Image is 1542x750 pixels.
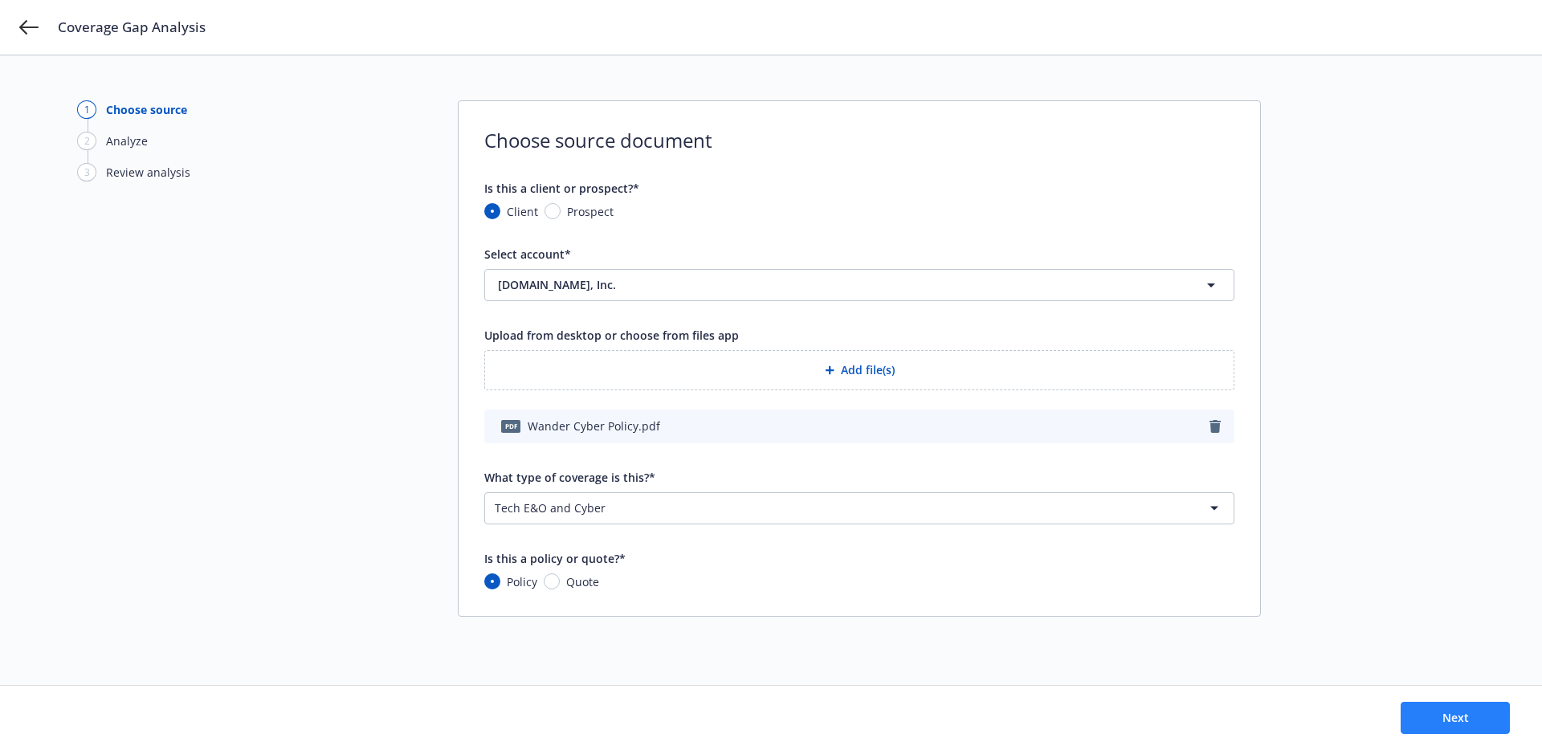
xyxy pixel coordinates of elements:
[484,551,626,566] span: Is this a policy or quote?*
[484,470,655,485] span: What type of coverage is this?*
[106,164,190,181] div: Review analysis
[106,132,148,149] div: Analyze
[484,181,639,196] span: Is this a client or prospect?*
[77,163,96,181] div: 3
[1401,702,1510,734] button: Next
[545,203,561,219] input: Prospect
[484,127,1234,154] span: Choose source document
[507,203,538,220] span: Client
[484,573,500,589] input: Policy
[77,132,96,150] div: 2
[498,276,1131,293] span: [DOMAIN_NAME], Inc.
[484,203,500,219] input: Client
[567,203,614,220] span: Prospect
[1442,710,1469,725] span: Next
[501,420,520,432] span: pdf
[484,328,739,343] span: Upload from desktop or choose from files app
[77,100,96,119] div: 1
[58,18,206,37] span: Coverage Gap Analysis
[484,350,1234,390] button: Add file(s)
[484,247,571,262] span: Select account*
[544,573,560,589] input: Quote
[507,573,537,590] span: Policy
[106,101,187,118] div: Choose source
[566,573,599,590] span: Quote
[528,418,660,434] span: Wander Cyber Policy.pdf
[484,269,1234,301] button: [DOMAIN_NAME], Inc.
